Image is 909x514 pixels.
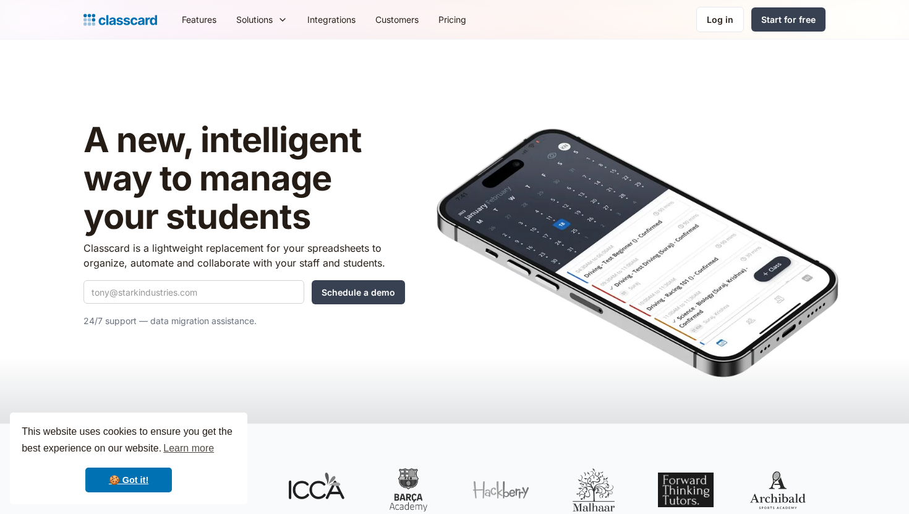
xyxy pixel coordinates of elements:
[297,6,365,33] a: Integrations
[83,11,157,28] a: Logo
[226,6,297,33] div: Solutions
[312,280,405,304] input: Schedule a demo
[761,13,816,26] div: Start for free
[696,7,744,32] a: Log in
[751,7,826,32] a: Start for free
[83,121,405,236] h1: A new, intelligent way to manage your students
[83,241,405,270] p: Classcard is a lightweight replacement for your spreadsheets to organize, automate and collaborat...
[707,13,733,26] div: Log in
[429,6,476,33] a: Pricing
[85,468,172,492] a: dismiss cookie message
[83,314,405,328] p: 24/7 support — data migration assistance.
[365,6,429,33] a: Customers
[172,6,226,33] a: Features
[83,280,405,304] form: Quick Demo Form
[236,13,273,26] div: Solutions
[161,439,216,458] a: learn more about cookies
[10,413,247,504] div: cookieconsent
[22,424,236,458] span: This website uses cookies to ensure you get the best experience on our website.
[83,280,304,304] input: tony@starkindustries.com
